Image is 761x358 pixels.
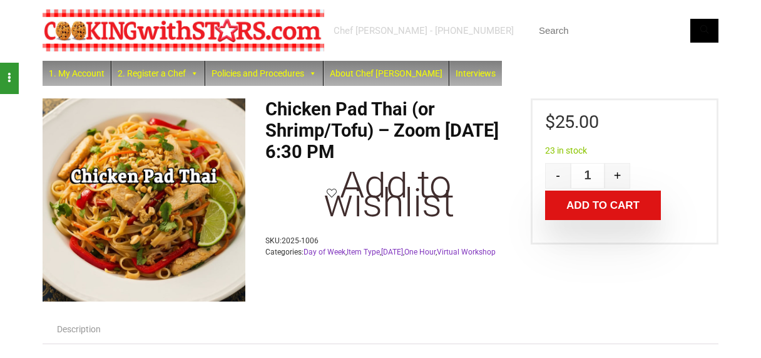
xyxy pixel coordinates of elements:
button: Search [690,19,718,43]
img: Chef Paula's Cooking With Stars [43,9,324,51]
a: Item Type [347,248,380,256]
span: SKU: [265,235,515,246]
span: 2025-1006 [282,236,319,245]
div: Chef [PERSON_NAME] - [PHONE_NUMBER] [334,24,514,37]
a: Interviews [449,61,502,86]
span: $ [545,111,555,132]
button: - [545,163,571,189]
p: 23 in stock [545,146,704,155]
input: Search [531,19,718,43]
button: + [605,163,630,189]
a: About Chef [PERSON_NAME] [324,61,449,86]
a: [DATE] [381,248,403,256]
button: Add to cart [545,191,661,220]
a: Policies and Procedures [205,61,323,86]
bdi: 25.00 [545,111,598,132]
span: Categories: , , , , [265,246,515,258]
a: Virtual Workshop [437,248,496,256]
a: 1. My Account [43,61,111,86]
input: Qty [571,163,605,189]
img: Chicken Pad Thai (or Shrimp/Tofu) - Zoom Monday Oct 6, 2025 @ 6:30 PM [43,98,245,302]
a: Day of Week [304,248,345,256]
h1: Chicken Pad Thai (or Shrimp/Tofu) – Zoom [DATE] 6:30 PM [265,98,515,162]
a: One Hour [404,248,436,256]
a: 2. Register a Chef [111,61,205,86]
a: Description [43,314,115,344]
